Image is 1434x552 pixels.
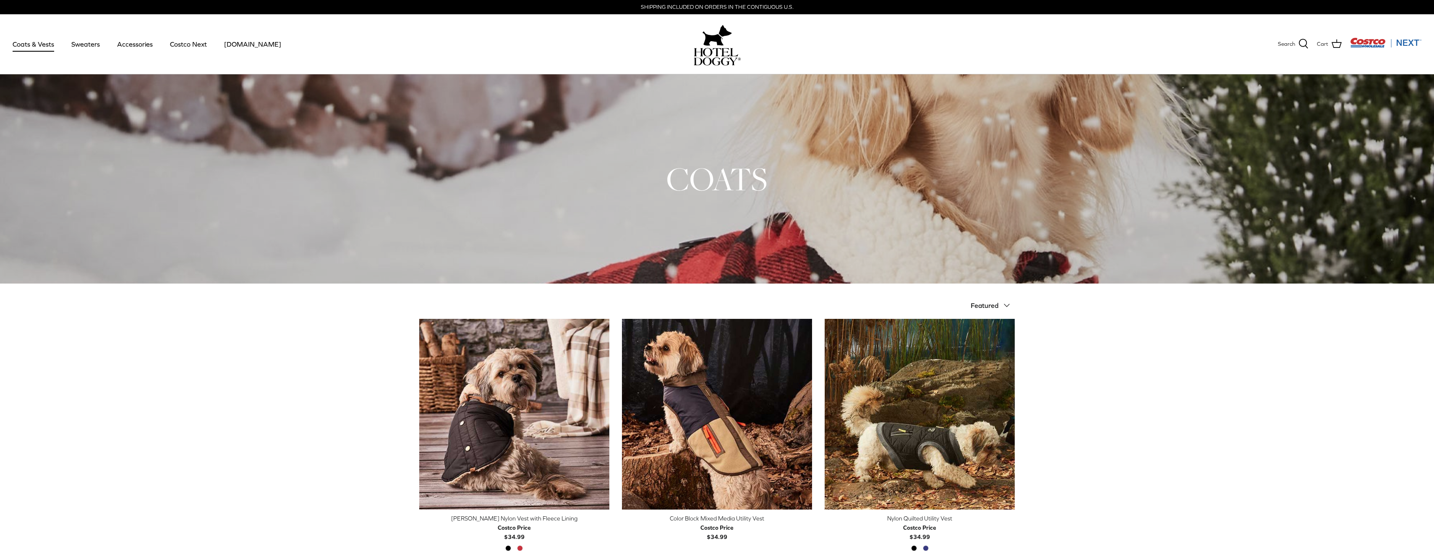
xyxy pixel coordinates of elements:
[694,23,741,66] a: hoteldoggy.com hoteldoggycom
[622,319,812,509] img: tan dog wearing a blue & brown vest
[622,319,812,509] a: Color Block Mixed Media Utility Vest
[622,514,812,542] a: Color Block Mixed Media Utility Vest Costco Price$34.99
[110,30,160,58] a: Accessories
[903,523,936,540] b: $34.99
[825,319,1015,509] a: Nylon Quilted Utility Vest
[419,514,609,523] div: [PERSON_NAME] Nylon Vest with Fleece Lining
[622,514,812,523] div: Color Block Mixed Media Utility Vest
[217,30,289,58] a: [DOMAIN_NAME]
[419,319,609,509] a: Melton Nylon Vest with Fleece Lining
[1350,43,1421,49] a: Visit Costco Next
[1278,39,1309,50] a: Search
[700,523,734,540] b: $34.99
[903,523,936,532] div: Costco Price
[1350,37,1421,48] img: Costco Next
[825,514,1015,542] a: Nylon Quilted Utility Vest Costco Price$34.99
[498,523,531,540] b: $34.99
[971,302,998,309] span: Featured
[703,23,732,48] img: hoteldoggy.com
[1317,40,1328,49] span: Cart
[64,30,107,58] a: Sweaters
[419,514,609,542] a: [PERSON_NAME] Nylon Vest with Fleece Lining Costco Price$34.99
[5,30,62,58] a: Coats & Vests
[971,296,1015,315] button: Featured
[1317,39,1342,50] a: Cart
[419,158,1015,200] h1: COATS
[700,523,734,532] div: Costco Price
[162,30,214,58] a: Costco Next
[1278,40,1295,49] span: Search
[825,514,1015,523] div: Nylon Quilted Utility Vest
[694,48,741,66] img: hoteldoggycom
[498,523,531,532] div: Costco Price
